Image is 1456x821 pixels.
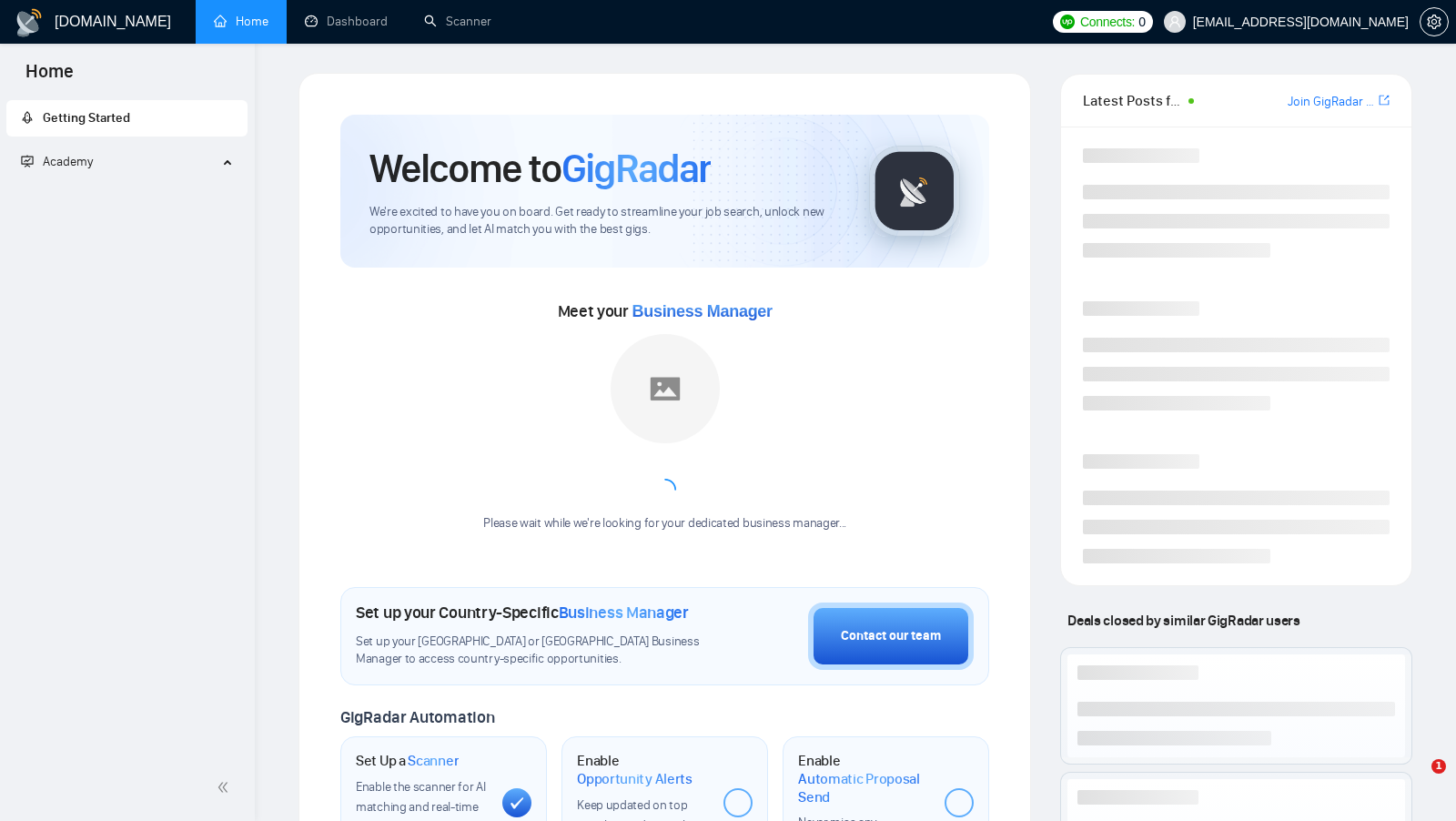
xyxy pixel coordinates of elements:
[1060,604,1307,636] span: Deals closed by similar GigRadar users
[356,603,689,623] h1: Set up your Country-Specific
[15,8,44,37] img: logo
[654,479,676,501] span: loading
[11,58,88,96] span: Home
[1168,15,1181,28] span: user
[558,301,773,321] span: Meet your
[577,770,693,788] span: Opportunity Alerts
[356,633,717,668] span: Set up your [GEOGRAPHIC_DATA] or [GEOGRAPHIC_DATA] Business Manager to access country-specific op...
[472,515,857,532] div: Please wait while we're looking for your dedicated business manager...
[1394,759,1438,803] iframe: Intercom live chat
[561,144,711,193] span: GigRadar
[305,14,388,29] a: dashboardDashboard
[559,603,689,623] span: Business Manager
[841,626,941,646] div: Contact our team
[1083,89,1182,112] span: Latest Posts from the GigRadar Community
[577,752,709,787] h1: Enable
[1379,93,1390,107] span: export
[1288,92,1375,112] a: Join GigRadar Slack Community
[408,752,459,770] span: Scanner
[340,707,494,727] span: GigRadar Automation
[1080,12,1135,32] span: Connects:
[424,14,491,29] a: searchScanner
[1421,15,1448,29] span: setting
[217,778,235,796] span: double-left
[1060,15,1075,29] img: upwork-logo.png
[369,144,711,193] h1: Welcome to
[1420,7,1449,36] button: setting
[43,110,130,126] span: Getting Started
[369,204,840,238] span: We're excited to have you on board. Get ready to streamline your job search, unlock new opportuni...
[632,302,773,320] span: Business Manager
[1138,12,1146,32] span: 0
[798,752,930,806] h1: Enable
[1379,92,1390,109] a: export
[21,155,34,167] span: fund-projection-screen
[808,603,974,670] button: Contact our team
[21,111,34,124] span: rocket
[214,14,268,29] a: homeHome
[1431,759,1446,774] span: 1
[869,146,960,237] img: gigradar-logo.png
[6,100,248,137] li: Getting Started
[356,752,459,770] h1: Set Up a
[1420,15,1449,29] a: setting
[798,770,930,806] span: Automatic Proposal Send
[21,154,93,169] span: Academy
[611,334,720,443] img: placeholder.png
[43,154,93,169] span: Academy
